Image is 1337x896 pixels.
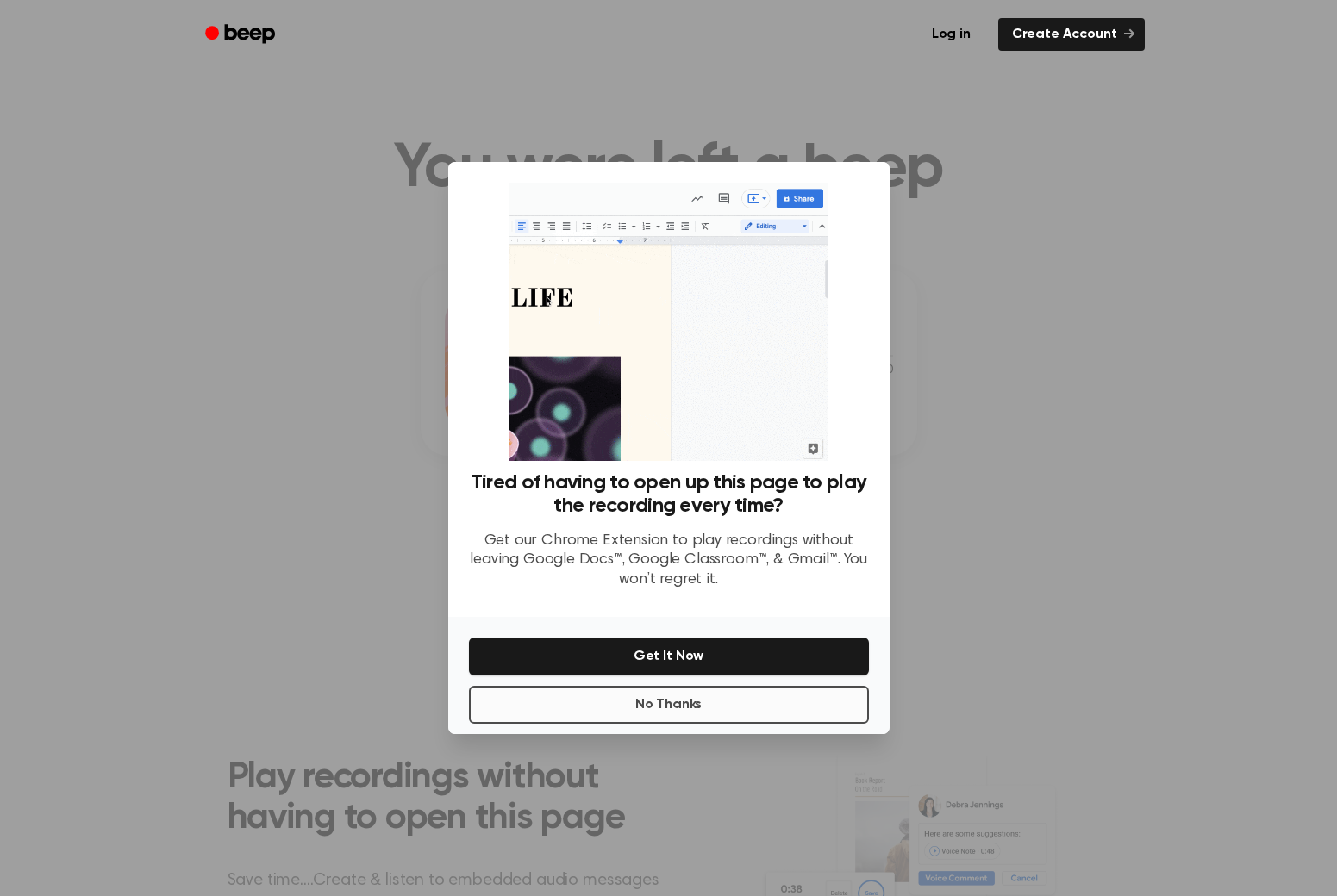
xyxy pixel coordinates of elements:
[469,638,869,675] button: Get It Now
[509,183,828,461] img: Beep extension in action
[193,18,291,52] a: Beep
[469,532,869,590] p: Get our Chrome Extension to play recordings without leaving Google Docs™, Google Classroom™, & Gm...
[469,471,869,518] h3: Tired of having to open up this page to play the recording every time?
[998,18,1145,51] a: Create Account
[915,15,988,54] a: Log in
[469,686,869,724] button: No Thanks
